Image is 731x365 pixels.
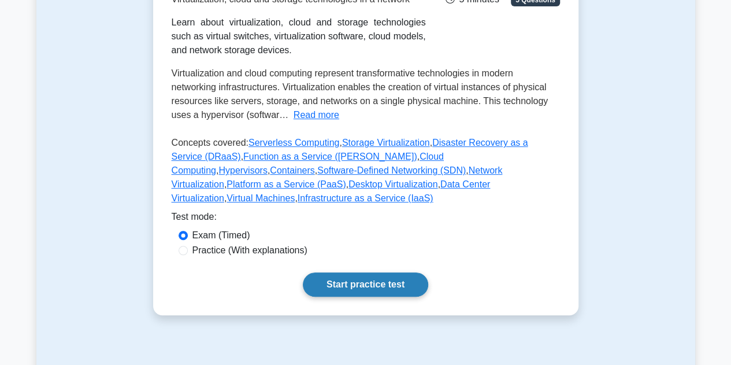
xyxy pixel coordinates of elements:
[172,68,548,120] span: Virtualization and cloud computing represent transformative technologies in modern networking inf...
[303,272,428,297] a: Start practice test
[172,179,491,203] a: Data Center Virtualization
[192,228,250,242] label: Exam (Timed)
[172,136,560,210] p: Concepts covered: , , , , , , , , , , , , ,
[342,138,430,148] a: Storage Virtualization
[248,138,339,148] a: Serverless Computing
[294,108,339,122] button: Read more
[218,165,267,175] a: Hypervisors
[317,165,466,175] a: Software-Defined Networking (SDN)
[348,179,437,189] a: Desktop Virtualization
[192,244,307,257] label: Practice (With explanations)
[270,165,314,175] a: Containers
[172,210,560,228] div: Test mode:
[227,193,295,203] a: Virtual Machines
[227,179,346,189] a: Platform as a Service (PaaS)
[172,138,528,161] a: Disaster Recovery as a Service (DRaaS)
[172,16,426,57] div: Learn about virtualization, cloud and storage technologies such as virtual switches, virtualizati...
[243,152,417,161] a: Function as a Service ([PERSON_NAME])
[172,165,503,189] a: Network Virtualization
[298,193,433,203] a: Infrastructure as a Service (IaaS)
